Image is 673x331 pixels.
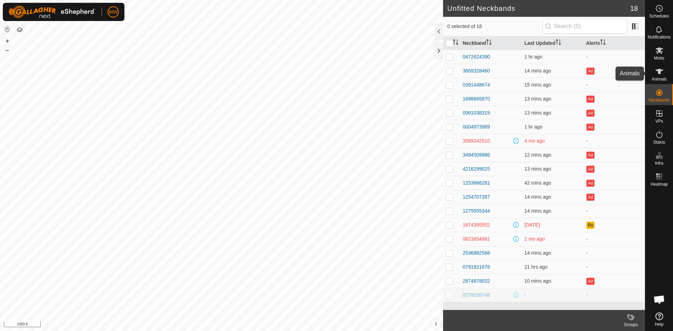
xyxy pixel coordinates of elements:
span: Notifications [648,35,671,39]
td: - [583,246,645,260]
button: – [3,46,12,54]
button: Ro [586,222,594,229]
span: 2 Sept 2025, 11:05 am [524,180,551,186]
div: 2536882568 [463,249,490,257]
a: Help [645,310,673,329]
button: Ad [586,152,594,159]
span: 2 Sept 2025, 10:02 am [524,54,542,60]
span: MW [109,8,118,16]
div: 2874878032 [463,277,490,285]
span: 10 June 2025, 7:34 pm [524,236,545,242]
div: 1279555344 [463,207,490,215]
span: 2 Sept 2025, 10:36 am [524,124,542,130]
div: 0061038319 [463,109,490,117]
td: - [583,78,645,92]
td: - [583,288,645,302]
span: i [435,321,437,327]
span: Heatmap [651,182,668,186]
td: - [583,134,645,148]
div: 0391448674 [463,81,490,89]
button: i [432,320,440,328]
td: - [583,204,645,218]
button: Ad [586,68,594,75]
td: - [583,232,645,246]
span: 2 Sept 2025, 11:33 am [524,194,551,200]
a: Privacy Policy [194,322,220,328]
span: 2 Sept 2025, 11:32 am [524,82,551,88]
span: Infra [655,161,663,165]
span: 2 Sept 2025, 11:33 am [524,208,551,214]
div: 0278026748 [463,291,490,299]
span: - [524,292,526,298]
div: 1253666281 [463,179,490,187]
p-sorticon: Activate to sort [600,40,606,46]
div: 1698665870 [463,95,490,103]
span: 1 Sept 2025, 2:35 pm [524,264,548,270]
span: Neckbands [648,98,669,102]
td: - [583,260,645,274]
button: Ad [586,96,594,103]
th: Alerts [583,36,645,50]
button: Reset Map [3,25,12,34]
div: 3589242510 [463,137,490,145]
div: 3609328460 [463,67,490,75]
p-sorticon: Activate to sort [453,40,458,46]
span: VPs [655,119,663,123]
span: 2 Sept 2025, 11:34 am [524,166,551,172]
span: 18 Aug 2025, 9:00 am [524,222,540,228]
span: 2 Sept 2025, 11:34 am [524,96,551,102]
span: 2 Sept 2025, 11:36 am [524,278,551,284]
div: 4216299025 [463,165,490,173]
button: + [3,37,12,45]
div: 1254707387 [463,193,490,201]
input: Search (S) [543,19,627,34]
a: Contact Us [229,322,249,328]
button: Ad [586,194,594,201]
button: Ad [586,110,594,117]
span: Schedules [649,14,669,18]
div: 0791821678 [463,263,490,271]
span: Help [655,322,664,326]
button: Ad [586,124,594,131]
button: Ad [586,180,594,187]
span: 2 Sept 2025, 11:32 am [524,68,551,74]
span: 0 selected of 18 [447,23,543,30]
div: 0823854881 [463,235,490,243]
p-sorticon: Activate to sort [486,40,492,46]
span: 2 Sept 2025, 11:33 am [524,250,551,256]
div: 1874395552 [463,221,490,229]
span: 2 Sept 2025, 11:34 am [524,152,551,158]
p-sorticon: Activate to sort [556,40,561,46]
td: - [583,50,645,64]
span: 2 Sept 2025, 11:34 am [524,110,551,116]
span: 18 [630,3,638,14]
button: Ad [586,278,594,285]
th: Neckband [460,36,522,50]
img: Gallagher Logo [8,6,96,18]
span: Mobs [654,56,664,60]
button: Map Layers [15,26,24,34]
span: 2 May 2025, 8:33 am [524,138,545,144]
div: 0472624390 [463,53,490,61]
th: Last Updated [522,36,583,50]
button: Ad [586,166,594,173]
h2: Unfitted Neckbands [447,4,630,13]
span: Animals [652,77,667,81]
div: 3494509986 [463,151,490,159]
div: Groups [617,322,645,328]
a: Open chat [649,289,670,310]
span: Status [653,140,665,144]
div: 0004973989 [463,123,490,131]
